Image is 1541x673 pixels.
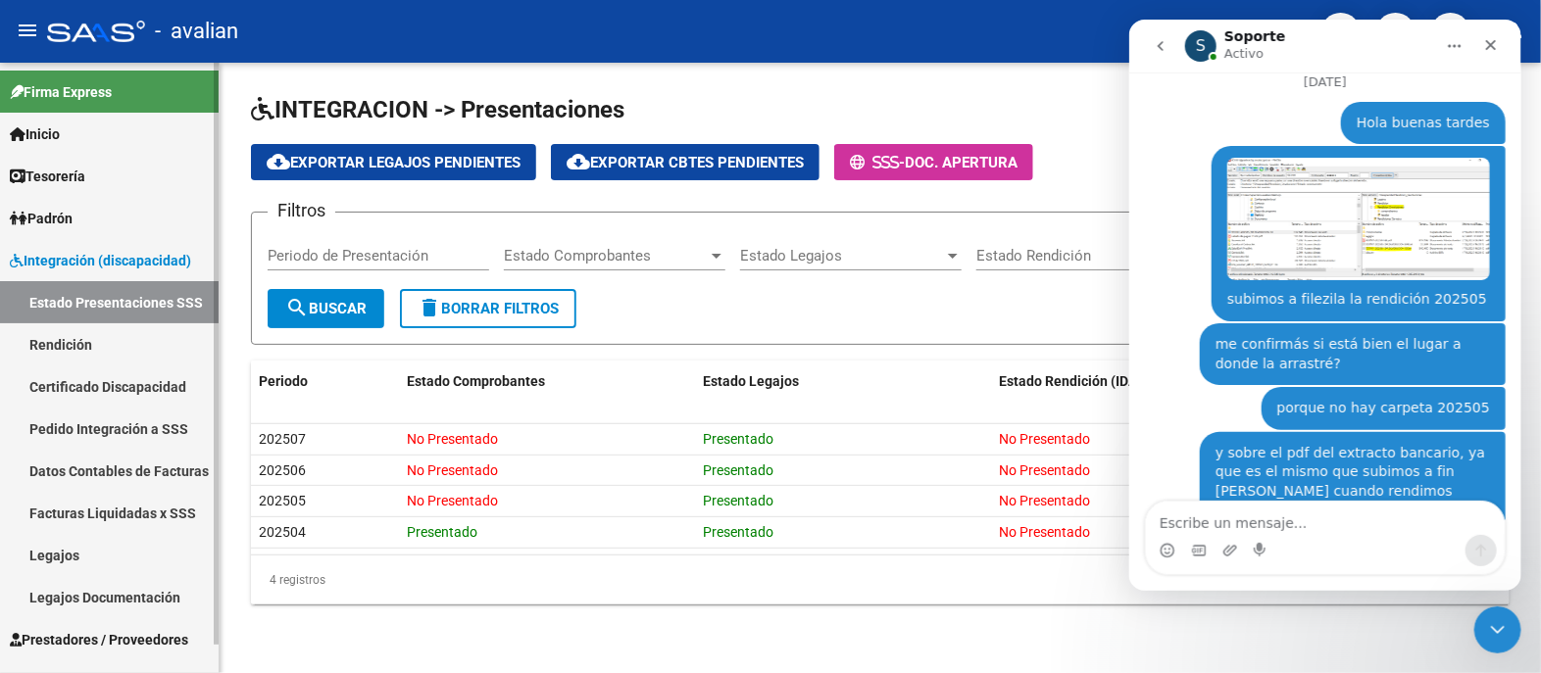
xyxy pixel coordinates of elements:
button: -Doc. Apertura [834,144,1033,180]
span: No Presentado [999,462,1090,478]
span: No Presentado [407,493,498,508]
span: Presentado [703,524,773,540]
datatable-header-cell: Estado Rendición (IDAF) [991,361,1287,403]
span: Estado Legajos [703,373,799,389]
span: Estado Rendición [976,247,1180,264]
span: Prestadores / Proveedores [10,629,188,650]
span: Estado Comprobantes [504,247,708,264]
span: Tesorería [10,166,85,187]
h3: Filtros [268,197,335,224]
span: No Presentado [999,524,1090,540]
button: Borrar Filtros [400,289,576,328]
span: Estado Rendición (IDAF) [999,373,1150,389]
span: Presentado [703,462,773,478]
span: No Presentado [407,462,498,478]
span: No Presentado [407,431,498,447]
button: Buscar [268,289,384,328]
span: INTEGRACION -> Presentaciones [251,96,624,123]
span: Presentado [703,493,773,508]
span: - avalian [155,10,238,53]
span: Buscar [285,300,367,317]
iframe: Intercom live chat [1129,20,1521,591]
span: 202506 [259,462,306,478]
mat-icon: menu [16,19,39,42]
span: Borrar Filtros [418,300,559,317]
span: Firma Express [10,81,112,103]
span: Presentado [407,524,477,540]
span: Estado Legajos [740,247,944,264]
span: 202505 [259,493,306,508]
iframe: Intercom live chat [1474,606,1521,653]
span: Presentado [703,431,773,447]
mat-icon: cloud_download [567,150,590,173]
datatable-header-cell: Periodo [251,361,399,403]
span: Integración (discapacidad) [10,250,191,271]
div: 4 registros [251,555,1510,604]
datatable-header-cell: Estado Comprobantes [399,361,695,403]
datatable-header-cell: Estado Legajos [695,361,991,403]
button: Exportar Legajos Pendientes [251,144,536,180]
span: Exportar Cbtes Pendientes [567,154,804,171]
span: Doc. Apertura [905,154,1018,171]
span: 202507 [259,431,306,447]
span: Padrón [10,208,73,229]
span: Inicio [10,123,60,145]
span: No Presentado [999,493,1090,508]
span: Estado Comprobantes [407,373,545,389]
span: - [850,154,905,171]
span: 202504 [259,524,306,540]
button: Exportar Cbtes Pendientes [551,144,820,180]
span: No Presentado [999,431,1090,447]
span: Periodo [259,373,308,389]
mat-icon: cloud_download [267,150,290,173]
span: Exportar Legajos Pendientes [267,154,521,171]
mat-icon: delete [418,296,441,319]
mat-icon: search [285,296,309,319]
